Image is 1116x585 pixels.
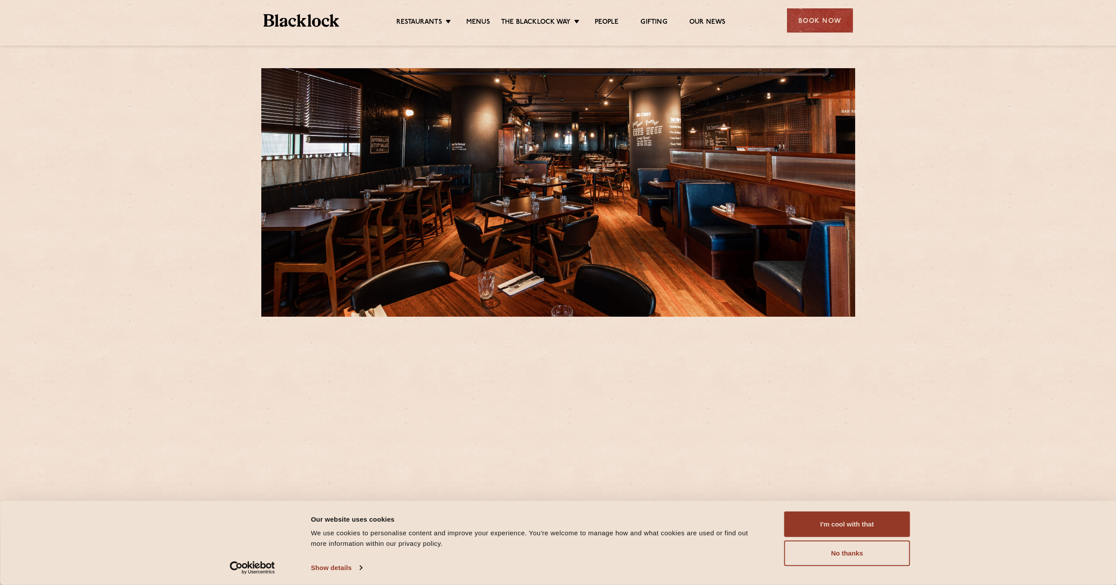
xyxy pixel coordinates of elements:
[214,561,291,574] a: Usercentrics Cookiebot - opens in a new window
[263,14,340,27] img: BL_Textured_Logo-footer-cropped.svg
[640,18,667,28] a: Gifting
[311,514,765,524] div: Our website uses cookies
[311,561,362,574] a: Show details
[466,18,490,28] a: Menus
[784,541,910,566] button: No thanks
[396,18,442,28] a: Restaurants
[689,18,726,28] a: Our News
[501,18,571,28] a: The Blacklock Way
[784,512,910,537] button: I'm cool with that
[595,18,618,28] a: People
[787,8,853,33] div: Book Now
[311,528,765,549] div: We use cookies to personalise content and improve your experience. You're welcome to manage how a...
